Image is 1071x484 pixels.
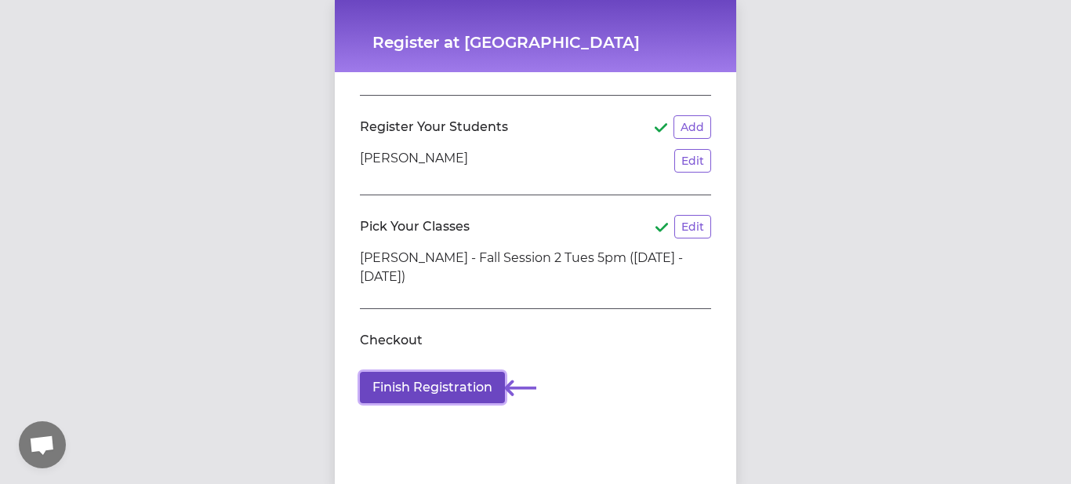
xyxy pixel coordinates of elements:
[372,31,699,53] h1: Register at [GEOGRAPHIC_DATA]
[360,118,508,136] h2: Register Your Students
[674,149,711,173] button: Edit
[360,372,505,403] button: Finish Registration
[674,215,711,238] button: Edit
[360,331,423,350] h2: Checkout
[360,149,468,173] p: [PERSON_NAME]
[360,217,470,236] h2: Pick Your Classes
[19,421,66,468] div: Open chat
[673,115,711,139] button: Add
[360,249,711,286] li: [PERSON_NAME] - Fall Session 2 Tues 5pm ([DATE] - [DATE])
